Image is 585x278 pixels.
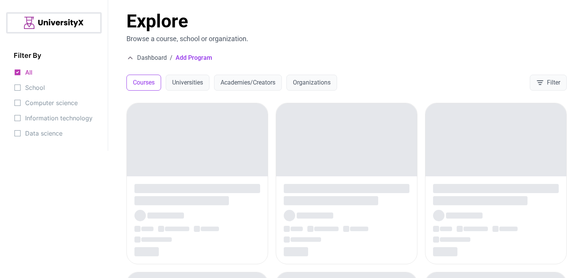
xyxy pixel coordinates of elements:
span: Data science [25,128,62,139]
button: Filter [530,75,567,91]
span: School [25,82,45,93]
img: UniversityX Logo [24,17,84,29]
span: Computer science [25,97,78,108]
span: Information technology [25,113,93,123]
button: Courses [126,75,161,91]
span: All [25,67,32,78]
h3: Filter By [14,50,94,61]
span: Dashboard [137,53,167,62]
span: / [170,53,173,62]
p: Browse a course, school or organization. [126,34,567,44]
button: Academies/Creators [214,75,282,91]
button: Organizations [286,75,337,91]
h1: Explore [126,12,567,30]
button: Universities [166,75,209,91]
span: Add Program [176,53,212,62]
